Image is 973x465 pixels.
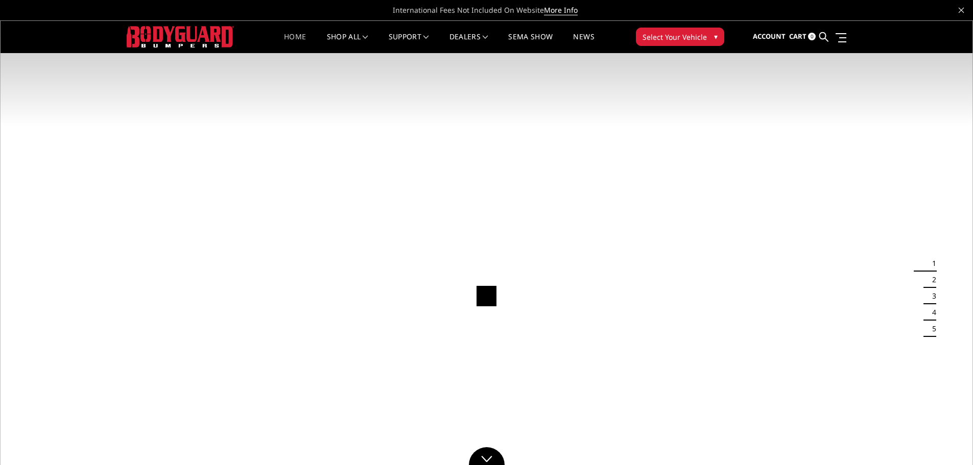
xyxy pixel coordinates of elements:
button: 2 of 5 [926,272,936,288]
a: News [573,33,594,53]
button: Select Your Vehicle [636,28,724,46]
a: Home [284,33,306,53]
a: shop all [327,33,368,53]
a: Dealers [449,33,488,53]
a: Account [753,23,786,51]
button: 5 of 5 [926,321,936,337]
span: Cart [789,32,806,41]
button: 1 of 5 [926,255,936,272]
span: Select Your Vehicle [643,32,707,42]
span: ▾ [714,31,718,42]
a: Support [389,33,429,53]
button: 3 of 5 [926,288,936,304]
img: BODYGUARD BUMPERS [127,26,234,47]
a: Click to Down [469,447,505,465]
a: SEMA Show [508,33,553,53]
a: More Info [544,5,578,15]
button: 4 of 5 [926,304,936,321]
span: Account [753,32,786,41]
a: Cart 0 [789,23,816,51]
span: 0 [808,33,816,40]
